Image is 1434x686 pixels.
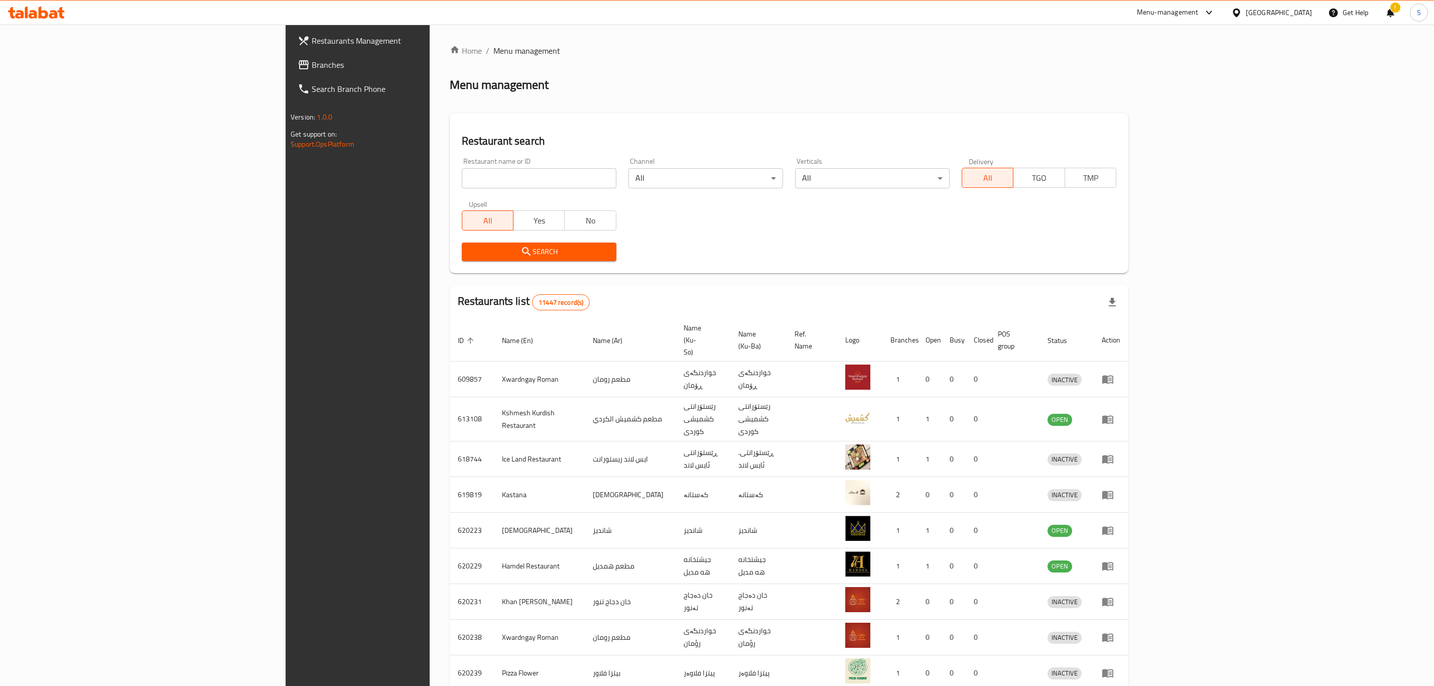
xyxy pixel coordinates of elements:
[676,477,730,513] td: کەستانە
[1417,7,1421,18] span: S
[1246,7,1312,18] div: [GEOGRAPHIC_DATA]
[502,334,546,347] span: Name (En)
[676,620,730,655] td: خواردنگەی رؤمان
[918,397,942,441] td: 1
[845,480,870,505] img: Kastana
[517,213,561,228] span: Yes
[494,441,585,477] td: Ice Land Restaurant
[493,45,560,57] span: Menu management
[569,213,612,228] span: No
[845,516,870,541] img: Shandiz
[942,513,966,548] td: 0
[1102,596,1120,608] div: Menu
[494,548,585,584] td: Hamdel Restaurant
[564,210,616,231] button: No
[676,362,730,397] td: خواردنگەی ڕۆمان
[730,548,787,584] td: جيشتخانه هه مديل
[730,477,787,513] td: کەستانە
[738,328,774,352] span: Name (Ku-Ba)
[837,319,882,362] th: Logo
[1013,168,1065,188] button: TGO
[918,362,942,397] td: 0
[942,477,966,513] td: 0
[585,513,676,548] td: شانديز
[1102,524,1120,536] div: Menu
[585,441,676,477] td: ايس لاند ريستورانت
[845,658,870,683] img: Pizza Flower
[1102,413,1120,425] div: Menu
[470,246,608,258] span: Search
[684,322,718,358] span: Name (Ku-So)
[1102,489,1120,501] div: Menu
[969,158,994,165] label: Delivery
[585,548,676,584] td: مطعم همديل
[628,168,783,188] div: All
[1048,334,1080,347] span: Status
[585,362,676,397] td: مطعم رومان
[882,441,918,477] td: 1
[966,397,990,441] td: 0
[1065,168,1116,188] button: TMP
[1102,631,1120,643] div: Menu
[1048,525,1072,536] span: OPEN
[966,362,990,397] td: 0
[290,77,525,101] a: Search Branch Phone
[918,513,942,548] td: 1
[494,397,585,441] td: Kshmesh Kurdish Restaurant
[450,77,549,93] h2: Menu management
[1102,667,1120,679] div: Menu
[1048,489,1082,501] span: INACTIVE
[918,620,942,655] td: 0
[494,620,585,655] td: Xwardngay Roman
[1017,171,1061,185] span: TGO
[942,584,966,620] td: 0
[1102,560,1120,572] div: Menu
[1048,453,1082,465] span: INACTIVE
[942,620,966,655] td: 0
[1102,453,1120,465] div: Menu
[458,294,590,310] h2: Restaurants list
[966,548,990,584] td: 0
[966,441,990,477] td: 0
[882,620,918,655] td: 1
[462,243,616,261] button: Search
[1048,525,1072,537] div: OPEN
[918,477,942,513] td: 0
[882,548,918,584] td: 1
[1048,414,1072,426] div: OPEN
[469,200,487,207] label: Upsell
[317,110,332,124] span: 1.0.0
[730,397,787,441] td: رێستۆرانتی کشمیشى كوردى
[942,397,966,441] td: 0
[1048,632,1082,643] span: INACTIVE
[291,110,315,124] span: Version:
[918,548,942,584] td: 1
[1048,632,1082,644] div: INACTIVE
[593,334,635,347] span: Name (Ar)
[1102,373,1120,385] div: Menu
[962,168,1013,188] button: All
[882,477,918,513] td: 2
[998,328,1027,352] span: POS group
[882,319,918,362] th: Branches
[290,29,525,53] a: Restaurants Management
[676,513,730,548] td: شانديز
[730,513,787,548] td: شانديز
[533,298,589,307] span: 11447 record(s)
[918,441,942,477] td: 1
[845,587,870,612] img: Khan Dejaj Tanoor
[1137,7,1199,19] div: Menu-management
[882,584,918,620] td: 2
[942,319,966,362] th: Busy
[730,441,787,477] td: .ڕێستۆرانتی ئایس لاند
[918,584,942,620] td: 0
[966,620,990,655] td: 0
[466,213,509,228] span: All
[676,548,730,584] td: جيشتخانه هه مديل
[845,623,870,648] img: Xwardngay Roman
[462,134,1116,149] h2: Restaurant search
[1048,560,1072,572] span: OPEN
